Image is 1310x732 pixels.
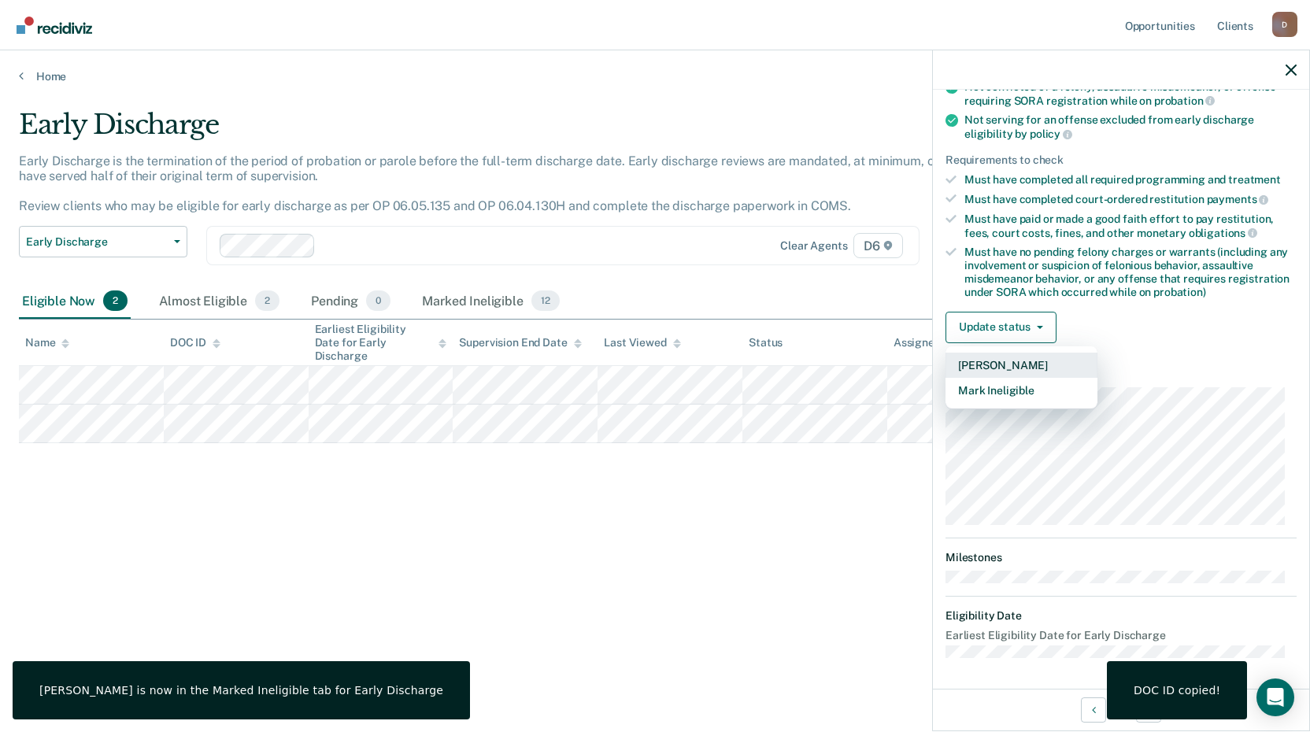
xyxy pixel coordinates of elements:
[945,353,1097,378] button: [PERSON_NAME]
[964,80,1297,107] div: Not convicted of a felony, assaultive misdemeanor, or offense requiring SORA registration while on
[1228,173,1281,186] span: treatment
[1030,128,1072,140] span: policy
[894,336,968,349] div: Assigned to
[17,17,92,34] img: Recidiviz
[459,336,581,349] div: Supervision End Date
[19,69,1291,83] a: Home
[308,284,394,319] div: Pending
[945,368,1297,382] dt: Supervision
[945,312,1057,343] button: Update status
[156,284,283,319] div: Almost Eligible
[964,192,1297,206] div: Must have completed court-ordered restitution
[945,609,1297,623] dt: Eligibility Date
[1272,12,1297,37] button: Profile dropdown button
[25,336,69,349] div: Name
[170,336,220,349] div: DOC ID
[103,290,128,311] span: 2
[1189,227,1257,239] span: obligations
[945,551,1297,564] dt: Milestones
[964,173,1297,187] div: Must have completed all required programming and
[315,323,447,362] div: Earliest Eligibility Date for Early Discharge
[19,284,131,319] div: Eligible Now
[933,689,1309,730] div: 5 / 6
[366,290,390,311] span: 0
[780,239,847,253] div: Clear agents
[964,213,1297,239] div: Must have paid or made a good faith effort to pay restitution, fees, court costs, fines, and othe...
[1134,683,1220,697] div: DOC ID copied!
[19,153,997,214] p: Early Discharge is the termination of the period of probation or parole before the full-term disc...
[1153,286,1206,298] span: probation)
[945,629,1297,642] dt: Earliest Eligibility Date for Early Discharge
[255,290,279,311] span: 2
[1272,12,1297,37] div: D
[604,336,680,349] div: Last Viewed
[39,683,443,697] div: [PERSON_NAME] is now in the Marked Ineligible tab for Early Discharge
[531,290,560,311] span: 12
[964,113,1297,140] div: Not serving for an offense excluded from early discharge eligibility by
[1154,94,1216,107] span: probation
[26,235,168,249] span: Early Discharge
[945,153,1297,167] div: Requirements to check
[1081,697,1106,723] button: Previous Opportunity
[1256,678,1294,716] div: Open Intercom Messenger
[853,233,903,258] span: D6
[1207,193,1269,205] span: payments
[945,378,1097,403] button: Mark Ineligible
[964,246,1297,298] div: Must have no pending felony charges or warrants (including any involvement or suspicion of feloni...
[749,336,783,349] div: Status
[19,109,1001,153] div: Early Discharge
[419,284,562,319] div: Marked Ineligible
